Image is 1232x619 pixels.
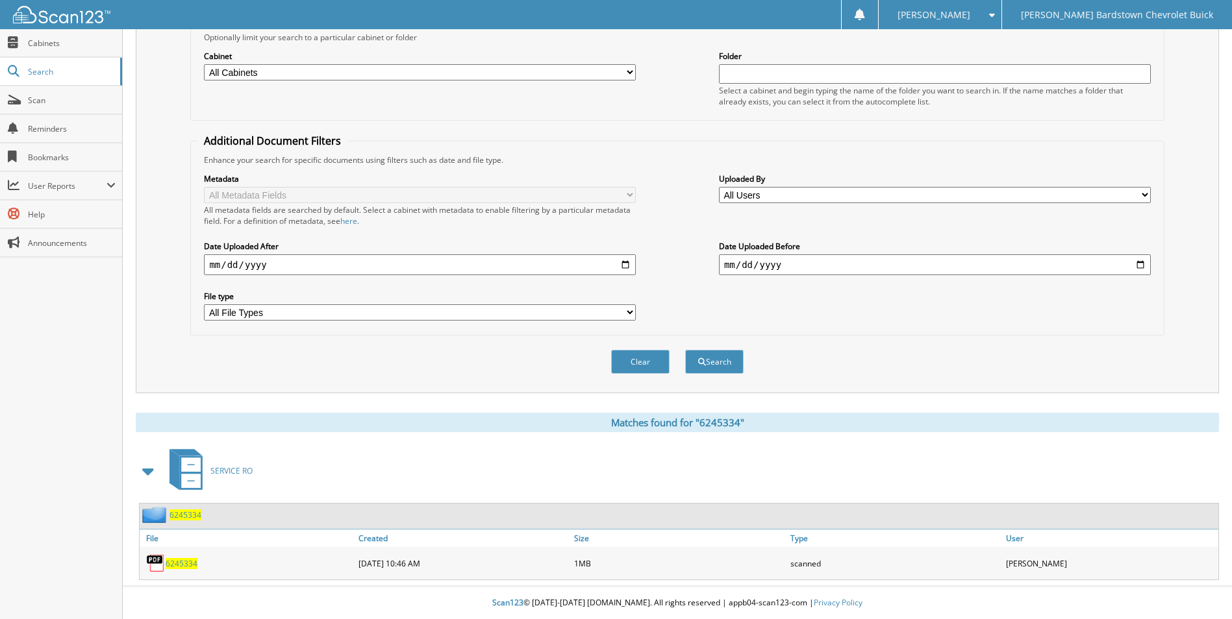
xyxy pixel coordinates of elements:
[685,350,744,374] button: Search
[719,241,1151,252] label: Date Uploaded Before
[28,237,116,249] span: Announcements
[28,180,107,191] span: User Reports
[719,254,1151,275] input: end
[1003,529,1218,547] a: User
[204,51,636,62] label: Cabinet
[204,204,636,226] div: All metadata fields are searched by default. Select a cabinet with metadata to enable filtering b...
[146,553,166,573] img: PDF.png
[787,550,1003,576] div: scanned
[204,173,636,184] label: Metadata
[197,32,1157,43] div: Optionally limit your search to a particular cabinet or folder
[492,597,523,608] span: Scan123
[355,550,571,576] div: [DATE] 10:46 AM
[142,507,170,523] img: folder2.png
[28,152,116,163] span: Bookmarks
[611,350,670,374] button: Clear
[166,558,197,569] a: 6245334
[13,6,110,23] img: scan123-logo-white.svg
[571,529,786,547] a: Size
[28,123,116,134] span: Reminders
[162,445,253,496] a: SERVICE RO
[204,241,636,252] label: Date Uploaded After
[1003,550,1218,576] div: [PERSON_NAME]
[210,465,253,476] span: SERVICE RO
[136,413,1219,432] div: Matches found for "6245334"
[197,134,347,148] legend: Additional Document Filters
[28,95,116,106] span: Scan
[28,66,114,77] span: Search
[898,11,970,19] span: [PERSON_NAME]
[170,509,201,520] a: 6245334
[197,154,1157,165] div: Enhance your search for specific documents using filters such as date and file type.
[719,173,1151,184] label: Uploaded By
[1021,11,1213,19] span: [PERSON_NAME] Bardstown Chevrolet Buick
[719,51,1151,62] label: Folder
[355,529,571,547] a: Created
[340,215,357,226] a: here
[140,529,355,547] a: File
[204,291,636,302] label: File type
[204,254,636,275] input: start
[28,209,116,220] span: Help
[787,529,1003,547] a: Type
[719,85,1151,107] div: Select a cabinet and begin typing the name of the folder you want to search in. If the name match...
[123,587,1232,619] div: © [DATE]-[DATE] [DOMAIN_NAME]. All rights reserved | appb04-scan123-com |
[571,550,786,576] div: 1MB
[28,38,116,49] span: Cabinets
[814,597,862,608] a: Privacy Policy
